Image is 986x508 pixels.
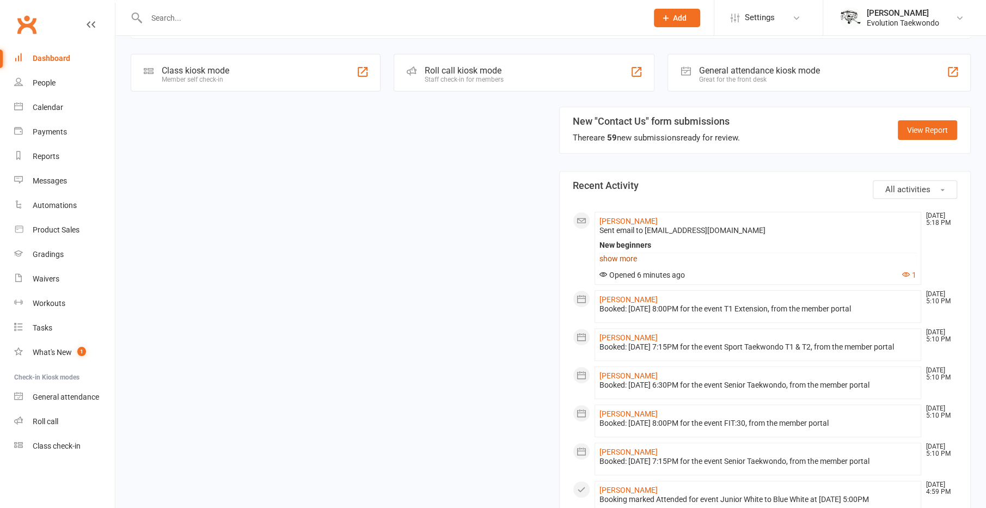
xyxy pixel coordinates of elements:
[599,226,765,235] span: Sent email to [EMAIL_ADDRESS][DOMAIN_NAME]
[33,201,77,210] div: Automations
[921,481,957,495] time: [DATE] 4:59 PM
[599,304,917,314] div: Booked: [DATE] 8:00PM for the event T1 Extension, from the member portal
[33,103,63,112] div: Calendar
[14,193,115,218] a: Automations
[921,291,957,305] time: [DATE] 5:10 PM
[867,18,939,28] div: Evolution Taekwondo
[14,434,115,458] a: Class kiosk mode
[14,267,115,291] a: Waivers
[699,65,819,76] div: General attendance kiosk mode
[14,316,115,340] a: Tasks
[599,419,917,428] div: Booked: [DATE] 8:00PM for the event FIT:30, from the member portal
[873,180,957,199] button: All activities
[14,144,115,169] a: Reports
[33,299,65,308] div: Workouts
[599,495,917,504] div: Booking marked Attended for event Junior White to Blue White at [DATE] 5:00PM
[921,212,957,227] time: [DATE] 5:18 PM
[33,442,81,450] div: Class check-in
[673,14,687,22] span: Add
[33,250,64,259] div: Gradings
[14,340,115,365] a: What's New1
[599,241,917,250] div: New beginners
[599,342,917,352] div: Booked: [DATE] 7:15PM for the event Sport Taekwondo T1 & T2, from the member portal
[14,291,115,316] a: Workouts
[885,185,930,194] span: All activities
[14,46,115,71] a: Dashboard
[33,54,70,63] div: Dashboard
[599,486,658,494] a: [PERSON_NAME]
[599,457,917,466] div: Booked: [DATE] 7:15PM for the event Senior Taekwondo, from the member portal
[599,217,658,225] a: [PERSON_NAME]
[898,120,957,140] a: View Report
[745,5,775,30] span: Settings
[14,409,115,434] a: Roll call
[573,131,740,144] div: There are new submissions ready for review.
[425,65,504,76] div: Roll call kiosk mode
[599,333,658,342] a: [PERSON_NAME]
[33,417,58,426] div: Roll call
[33,274,59,283] div: Waivers
[33,152,59,161] div: Reports
[573,116,740,127] h3: New "Contact Us" form submissions
[33,225,79,234] div: Product Sales
[599,271,685,279] span: Opened 6 minutes ago
[867,8,939,18] div: [PERSON_NAME]
[14,218,115,242] a: Product Sales
[607,133,617,143] strong: 59
[143,10,640,26] input: Search...
[599,381,917,390] div: Booked: [DATE] 6:30PM for the event Senior Taekwondo, from the member portal
[33,323,52,332] div: Tasks
[921,443,957,457] time: [DATE] 5:10 PM
[902,271,916,280] button: 1
[840,7,861,29] img: thumb_image1604702925.png
[13,11,40,38] a: Clubworx
[14,95,115,120] a: Calendar
[14,169,115,193] a: Messages
[33,348,72,357] div: What's New
[699,76,819,83] div: Great for the front desk
[599,448,658,456] a: [PERSON_NAME]
[33,393,99,401] div: General attendance
[921,367,957,381] time: [DATE] 5:10 PM
[599,371,658,380] a: [PERSON_NAME]
[921,329,957,343] time: [DATE] 5:10 PM
[77,347,86,356] span: 1
[599,251,917,266] a: show more
[425,76,504,83] div: Staff check-in for members
[162,65,229,76] div: Class kiosk mode
[599,295,658,304] a: [PERSON_NAME]
[33,127,67,136] div: Payments
[33,176,67,185] div: Messages
[14,385,115,409] a: General attendance kiosk mode
[14,120,115,144] a: Payments
[921,405,957,419] time: [DATE] 5:10 PM
[654,9,700,27] button: Add
[14,71,115,95] a: People
[599,409,658,418] a: [PERSON_NAME]
[162,76,229,83] div: Member self check-in
[14,242,115,267] a: Gradings
[573,180,958,191] h3: Recent Activity
[33,78,56,87] div: People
